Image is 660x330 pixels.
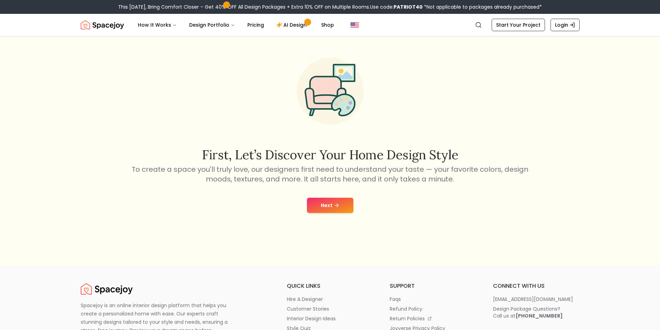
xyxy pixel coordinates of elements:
p: hire a designer [287,296,323,303]
span: Use code: [370,3,423,10]
h6: quick links [287,282,373,290]
a: Spacejoy [81,18,124,32]
img: Spacejoy Logo [81,282,133,296]
a: Spacejoy [81,282,133,296]
p: interior design ideas [287,315,336,322]
div: Design Package Questions? Call us at [493,305,563,319]
a: faqs [390,296,476,303]
a: refund policy [390,305,476,312]
b: PATRIOT40 [394,3,423,10]
a: hire a designer [287,296,373,303]
h6: support [390,282,476,290]
img: Spacejoy Logo [81,18,124,32]
a: [EMAIL_ADDRESS][DOMAIN_NAME] [493,296,580,303]
a: AI Design [271,18,314,32]
a: Login [551,19,580,31]
a: return policies [390,315,476,322]
a: customer stories [287,305,373,312]
img: United States [351,21,359,29]
a: interior design ideas [287,315,373,322]
p: To create a space you'll truly love, our designers first need to understand your taste — your fav... [131,164,530,184]
button: How It Works [132,18,182,32]
p: [EMAIL_ADDRESS][DOMAIN_NAME] [493,296,573,303]
p: faqs [390,296,401,303]
h2: First, let’s discover your home design style [131,148,530,162]
a: Pricing [242,18,270,32]
nav: Global [81,14,580,36]
p: customer stories [287,305,329,312]
img: Start Style Quiz Illustration [286,47,375,135]
h6: connect with us [493,282,580,290]
a: Shop [316,18,340,32]
span: *Not applicable to packages already purchased* [423,3,542,10]
button: Next [307,198,353,213]
a: Start Your Project [492,19,545,31]
button: Design Portfolio [184,18,240,32]
div: This [DATE], Bring Comfort Closer – Get 40% OFF All Design Packages + Extra 10% OFF on Multiple R... [118,3,542,10]
a: Design Package Questions?Call us at[PHONE_NUMBER] [493,305,580,319]
b: [PHONE_NUMBER] [516,312,563,319]
nav: Main [132,18,340,32]
p: refund policy [390,305,422,312]
p: return policies [390,315,425,322]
